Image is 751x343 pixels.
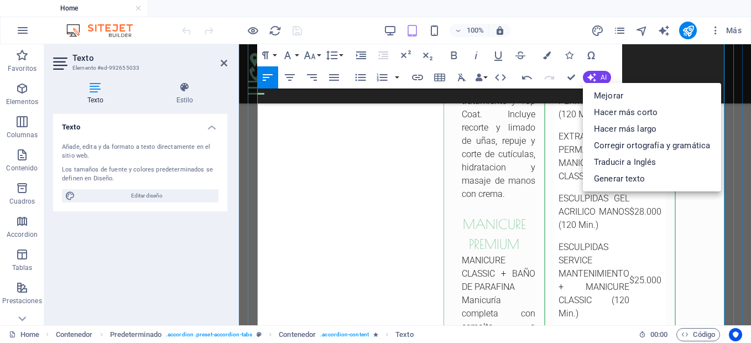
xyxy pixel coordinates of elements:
[395,328,413,341] span: Haz clic para seleccionar y doble clic para editar
[64,24,147,37] img: Editor Logo
[710,25,742,36] span: Más
[650,328,667,341] span: 00 00
[257,44,278,66] button: Paragraph Format
[581,44,602,66] button: Special Characters
[601,74,607,81] span: AI
[395,44,416,66] button: Superscript
[681,328,715,341] span: Código
[583,104,721,121] a: Hacer más corto
[510,44,531,66] button: Strikethrough
[536,44,557,66] button: Colors
[658,24,670,37] i: AI Writer
[350,66,371,89] button: Unordered List
[635,24,648,37] button: navigator
[56,328,414,341] nav: breadcrumb
[613,24,626,37] i: Páginas (Ctrl+Alt+S)
[72,63,205,73] h3: Elemento #ed-992655033
[7,131,38,139] p: Columnas
[8,64,36,73] p: Favoritos
[583,154,721,170] a: Traducir a Inglés
[583,170,721,187] a: Generar texto
[466,24,484,37] h6: 100%
[372,66,393,89] button: Ordered List
[2,297,41,305] p: Prestaciones
[561,66,582,89] button: Confirm (Ctrl+⏎)
[53,114,227,134] h4: Texto
[706,22,746,39] button: Más
[166,328,252,341] span: . accordion .preset-accordion-tabs
[451,66,472,89] button: Clear Formatting
[301,44,322,66] button: Font Size
[6,97,38,106] p: Elementos
[373,44,394,66] button: Decrease Indent
[583,121,721,137] a: Hacer más largo
[679,22,697,39] button: publish
[682,24,695,37] i: Publicar
[62,189,218,202] button: Editar diseño
[9,197,35,206] p: Cuadros
[466,44,487,66] button: Italic (Ctrl+I)
[429,66,450,89] button: Insert Table
[257,331,262,337] i: Este elemento es un preajuste personalizable
[635,24,648,37] i: Navegador
[279,44,300,66] button: Font Family
[559,44,580,66] button: Icons
[613,24,626,37] button: pages
[583,87,721,104] a: Mejorar
[142,82,227,105] h4: Estilo
[351,44,372,66] button: Increase Indent
[450,24,489,37] button: 100%
[72,53,227,63] h2: Texto
[517,66,538,89] button: Undo (Ctrl+Z)
[62,143,218,161] div: Añade, edita y da formato a texto directamente en el sitio web.
[639,328,668,341] h6: Tiempo de la sesión
[488,44,509,66] button: Underline (Ctrl+U)
[279,66,300,89] button: Align Center
[473,66,489,89] button: Data Bindings
[324,44,345,66] button: Line Height
[268,24,281,37] button: reload
[269,24,281,37] i: Volver a cargar página
[301,66,322,89] button: Align Right
[62,165,218,184] div: Los tamaños de fuente y colores predeterminados se definen en Diseño.
[658,330,660,339] span: :
[676,328,720,341] button: Código
[657,24,670,37] button: text_generator
[214,170,296,210] h3: Manicure premium
[583,71,611,84] button: AI
[407,66,428,89] button: Insert Link
[539,66,560,89] button: Redo (Ctrl+Shift+Z)
[591,24,604,37] button: design
[257,66,278,89] button: Align Left
[495,25,505,35] i: Al redimensionar, ajustar el nivel de zoom automáticamente para ajustarse al dispositivo elegido.
[79,189,215,202] span: Editar diseño
[324,66,345,89] button: Align Justify
[7,230,38,239] p: Accordion
[417,44,438,66] button: Subscript
[12,263,33,272] p: Tablas
[373,331,378,337] i: El elemento contiene una animación
[444,44,465,66] button: Bold (Ctrl+B)
[6,164,38,173] p: Contenido
[110,328,161,341] span: Haz clic para seleccionar y doble clic para editar
[591,24,604,37] i: Diseño (Ctrl+Alt+Y)
[393,66,401,89] button: Ordered List
[583,137,721,154] a: Corregir ortografía y gramática
[9,328,39,341] a: Haz clic para cancelar la selección y doble clic para abrir páginas
[53,82,142,105] h4: Texto
[279,328,316,341] span: Haz clic para seleccionar y doble clic para editar
[729,328,742,341] button: Usercentrics
[56,328,93,341] span: Haz clic para seleccionar y doble clic para editar
[583,83,721,191] div: AI
[490,66,511,89] button: HTML
[246,24,259,37] button: Haz clic para salir del modo de previsualización y seguir editando
[320,328,369,341] span: . accordion-content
